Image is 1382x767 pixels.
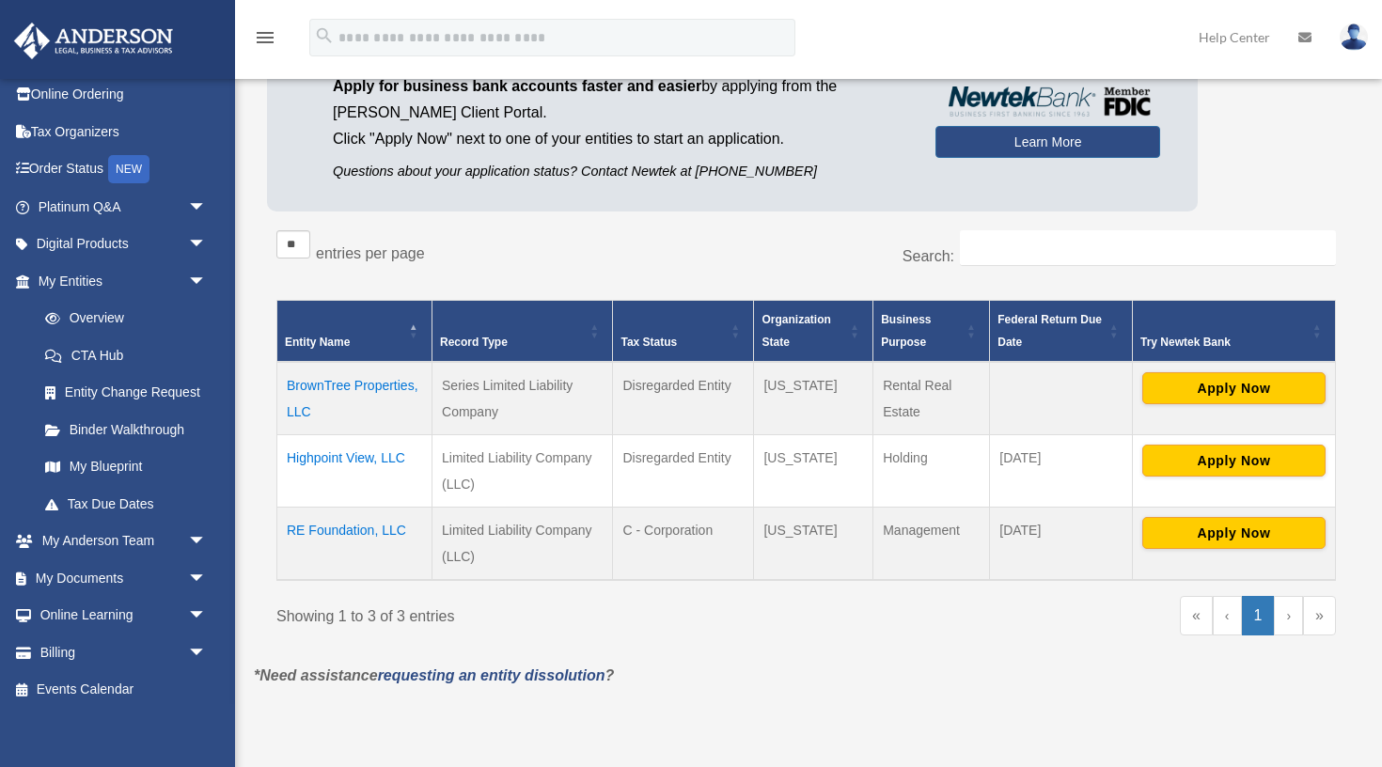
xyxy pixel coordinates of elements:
[620,336,677,349] span: Tax Status
[333,73,907,126] p: by applying from the [PERSON_NAME] Client Portal.
[754,434,873,507] td: [US_STATE]
[1132,300,1335,362] th: Try Newtek Bank : Activate to sort
[432,300,613,362] th: Record Type: Activate to sort
[188,523,226,561] span: arrow_drop_down
[26,374,226,412] a: Entity Change Request
[254,26,276,49] i: menu
[188,559,226,598] span: arrow_drop_down
[333,126,907,152] p: Click "Apply Now" next to one of your entities to start an application.
[1180,596,1213,635] a: First
[997,313,1102,349] span: Federal Return Due Date
[1242,596,1275,635] a: 1
[13,523,235,560] a: My Anderson Teamarrow_drop_down
[8,23,179,59] img: Anderson Advisors Platinum Portal
[1340,23,1368,51] img: User Pic
[440,336,508,349] span: Record Type
[990,300,1133,362] th: Federal Return Due Date: Activate to sort
[188,262,226,301] span: arrow_drop_down
[285,336,350,349] span: Entity Name
[945,86,1151,117] img: NewtekBankLogoSM.png
[1142,445,1326,477] button: Apply Now
[277,507,432,580] td: RE Foundation, LLC
[277,362,432,435] td: BrownTree Properties, LLC
[277,300,432,362] th: Entity Name: Activate to invert sorting
[26,337,226,374] a: CTA Hub
[432,507,613,580] td: Limited Liability Company (LLC)
[333,160,907,183] p: Questions about your application status? Contact Newtek at [PHONE_NUMBER]
[613,300,754,362] th: Tax Status: Activate to sort
[754,362,873,435] td: [US_STATE]
[13,113,235,150] a: Tax Organizers
[754,507,873,580] td: [US_STATE]
[26,300,216,337] a: Overview
[873,362,990,435] td: Rental Real Estate
[26,411,226,448] a: Binder Walkthrough
[613,434,754,507] td: Disregarded Entity
[108,155,149,183] div: NEW
[873,507,990,580] td: Management
[935,126,1160,158] a: Learn More
[188,226,226,264] span: arrow_drop_down
[754,300,873,362] th: Organization State: Activate to sort
[26,485,226,523] a: Tax Due Dates
[873,434,990,507] td: Holding
[13,150,235,189] a: Order StatusNEW
[873,300,990,362] th: Business Purpose: Activate to sort
[13,559,235,597] a: My Documentsarrow_drop_down
[1140,331,1307,353] div: Try Newtek Bank
[13,671,235,709] a: Events Calendar
[13,634,235,671] a: Billingarrow_drop_down
[277,434,432,507] td: Highpoint View, LLC
[13,262,226,300] a: My Entitiesarrow_drop_down
[254,33,276,49] a: menu
[1142,372,1326,404] button: Apply Now
[1213,596,1242,635] a: Previous
[26,448,226,486] a: My Blueprint
[13,597,235,634] a: Online Learningarrow_drop_down
[432,362,613,435] td: Series Limited Liability Company
[990,507,1133,580] td: [DATE]
[762,313,830,349] span: Organization State
[13,188,235,226] a: Platinum Q&Aarrow_drop_down
[13,76,235,114] a: Online Ordering
[378,667,605,683] a: requesting an entity dissolution
[13,226,235,263] a: Digital Productsarrow_drop_down
[188,634,226,672] span: arrow_drop_down
[881,313,931,349] span: Business Purpose
[276,596,793,630] div: Showing 1 to 3 of 3 entries
[316,245,425,261] label: entries per page
[903,248,954,264] label: Search:
[314,25,335,46] i: search
[333,78,701,94] span: Apply for business bank accounts faster and easier
[1274,596,1303,635] a: Next
[254,667,614,683] em: *Need assistance ?
[432,434,613,507] td: Limited Liability Company (LLC)
[1303,596,1336,635] a: Last
[613,507,754,580] td: C - Corporation
[188,597,226,635] span: arrow_drop_down
[613,362,754,435] td: Disregarded Entity
[1142,517,1326,549] button: Apply Now
[188,188,226,227] span: arrow_drop_down
[990,434,1133,507] td: [DATE]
